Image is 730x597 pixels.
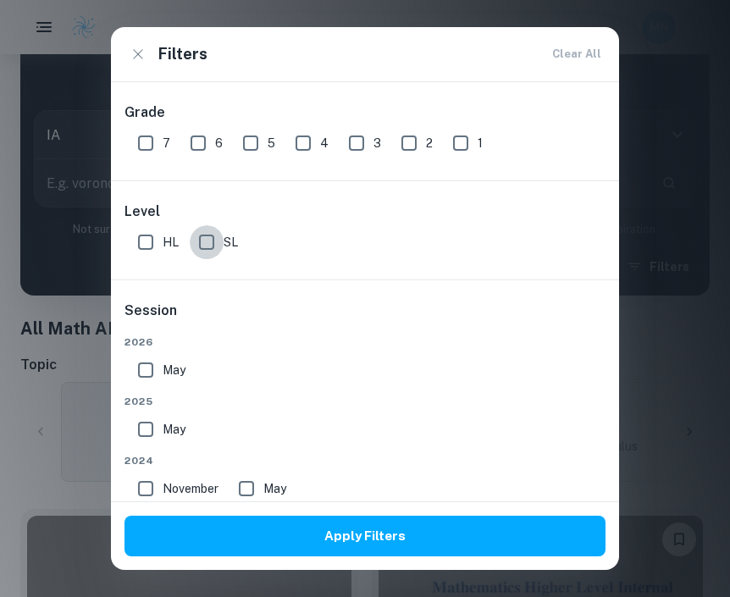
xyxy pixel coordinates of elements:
[268,134,275,152] span: 5
[124,301,606,334] h6: Session
[158,42,207,66] h6: Filters
[163,233,179,252] span: HL
[124,102,606,123] h6: Grade
[320,134,329,152] span: 4
[373,134,381,152] span: 3
[124,453,606,468] span: 2024
[124,334,606,350] span: 2026
[224,233,238,252] span: SL
[124,516,606,556] button: Apply Filters
[124,202,606,222] h6: Level
[263,479,286,498] span: May
[163,479,218,498] span: November
[163,361,185,379] span: May
[124,394,606,409] span: 2025
[426,134,433,152] span: 2
[478,134,483,152] span: 1
[163,134,170,152] span: 7
[215,134,223,152] span: 6
[163,420,185,439] span: May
